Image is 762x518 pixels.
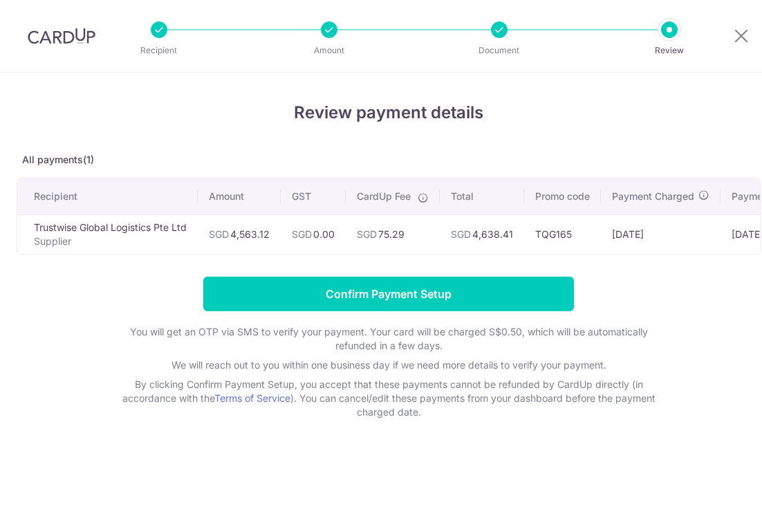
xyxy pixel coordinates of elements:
p: We will reach out to you within one business day if we need more details to verify your payment. [112,358,665,372]
p: You will get an OTP via SMS to verify your payment. Your card will be charged S$0.50, which will ... [112,325,665,353]
span: SGD [451,228,471,240]
h4: Review payment details [17,100,761,125]
td: 4,638.41 [440,214,524,254]
span: SGD [357,228,377,240]
span: SGD [292,228,312,240]
span: SGD [209,228,229,240]
p: Review [618,44,721,57]
td: TQG165 [524,214,601,254]
th: Amount [198,178,281,214]
td: [DATE] [601,214,721,254]
th: Promo code [524,178,601,214]
a: Terms of Service [214,392,290,404]
p: Recipient [108,44,210,57]
input: Confirm Payment Setup [203,277,574,311]
span: Payment Charged [612,189,694,203]
p: Document [448,44,550,57]
span: CardUp Fee [357,189,411,203]
td: 4,563.12 [198,214,281,254]
p: Supplier [34,234,187,248]
p: By clicking Confirm Payment Setup, you accept that these payments cannot be refunded by CardUp di... [112,378,665,419]
td: 0.00 [281,214,346,254]
td: Trustwise Global Logistics Pte Ltd [17,214,198,254]
p: All payments(1) [17,153,761,167]
p: Amount [278,44,380,57]
th: Total [440,178,524,214]
img: CardUp [28,28,95,44]
th: GST [281,178,346,214]
td: 75.29 [346,214,440,254]
th: Recipient [17,178,198,214]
